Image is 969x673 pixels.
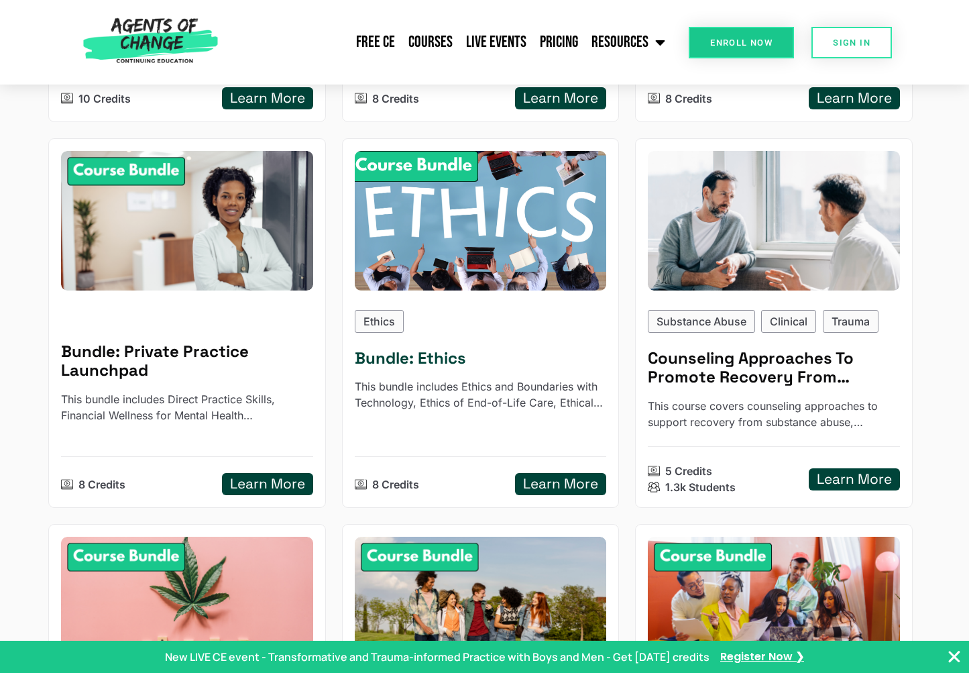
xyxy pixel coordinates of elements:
[355,378,606,411] p: This bundle includes Ethics and Boundaries with Technology, Ethics of End-of-Life Care, Ethical C...
[61,342,312,381] h5: Bundle: Private Practice Launchpad
[648,151,899,290] img: Counseling Approaches To Promote Recovery From Substance Use (5 General CE Credit) - Reading Based
[459,25,533,59] a: Live Events
[355,151,606,290] div: Ethics - 8 Credit CE Bundle
[342,144,619,297] img: Ethics - 8 Credit CE Bundle
[402,25,459,59] a: Courses
[832,313,870,329] p: Trauma
[523,90,598,107] h5: Learn More
[665,91,712,107] p: 8 Credits
[78,476,125,493] p: 8 Credits
[665,463,712,479] p: 5 Credits
[533,25,585,59] a: Pricing
[224,25,672,59] nav: Menu
[78,91,131,107] p: 10 Credits
[48,138,326,508] a: Private Practice Launchpad - 8 Credit CE BundleBundle: Private Practice LaunchpadThis bundle incl...
[811,27,892,58] a: SIGN IN
[720,650,804,664] a: Register Now ❯
[665,479,736,495] p: 1.3k Students
[817,90,892,107] h5: Learn More
[817,471,892,488] h5: Learn More
[689,27,794,58] a: Enroll Now
[61,151,312,290] img: Private Practice Launchpad - 8 Credit CE Bundle
[363,313,395,329] p: Ethics
[230,476,305,493] h5: Learn More
[585,25,672,59] a: Resources
[355,349,606,368] h5: Bundle: Ethics
[372,476,419,493] p: 8 Credits
[61,391,312,423] p: This bundle includes Direct Practice Skills, Financial Wellness for Mental Health Professionals, ...
[635,138,913,508] a: Counseling Approaches To Promote Recovery From Substance Use (5 General CE Credit) - Reading Base...
[342,138,620,508] a: Ethics - 8 Credit CE BundleEthics Bundle: EthicsThis bundle includes Ethics and Boundaries with T...
[648,349,899,388] h5: Counseling Approaches To Promote Recovery From Substance Use - Reading Based
[523,476,598,493] h5: Learn More
[657,313,746,329] p: Substance Abuse
[349,25,402,59] a: Free CE
[946,649,962,665] button: Close Banner
[770,313,807,329] p: Clinical
[648,398,899,430] p: This course covers counseling approaches to support recovery from substance abuse, including harm...
[833,38,870,47] span: SIGN IN
[230,90,305,107] h5: Learn More
[710,38,773,47] span: Enroll Now
[372,91,419,107] p: 8 Credits
[165,649,709,665] p: New LIVE CE event - Transformative and Trauma-informed Practice with Boys and Men - Get [DATE] cr...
